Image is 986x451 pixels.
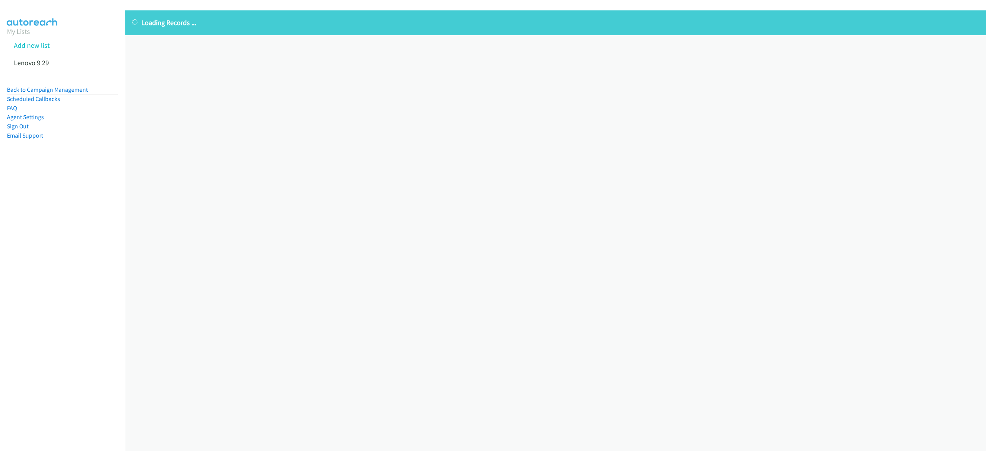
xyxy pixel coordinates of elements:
a: Scheduled Callbacks [7,95,60,103]
a: Sign Out [7,123,29,130]
a: Add new list [14,41,50,50]
a: Agent Settings [7,113,44,121]
a: Back to Campaign Management [7,86,88,93]
a: Email Support [7,132,43,139]
a: Lenovo 9 29 [14,58,49,67]
a: FAQ [7,104,17,112]
p: Loading Records ... [132,17,979,28]
a: My Lists [7,27,30,36]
